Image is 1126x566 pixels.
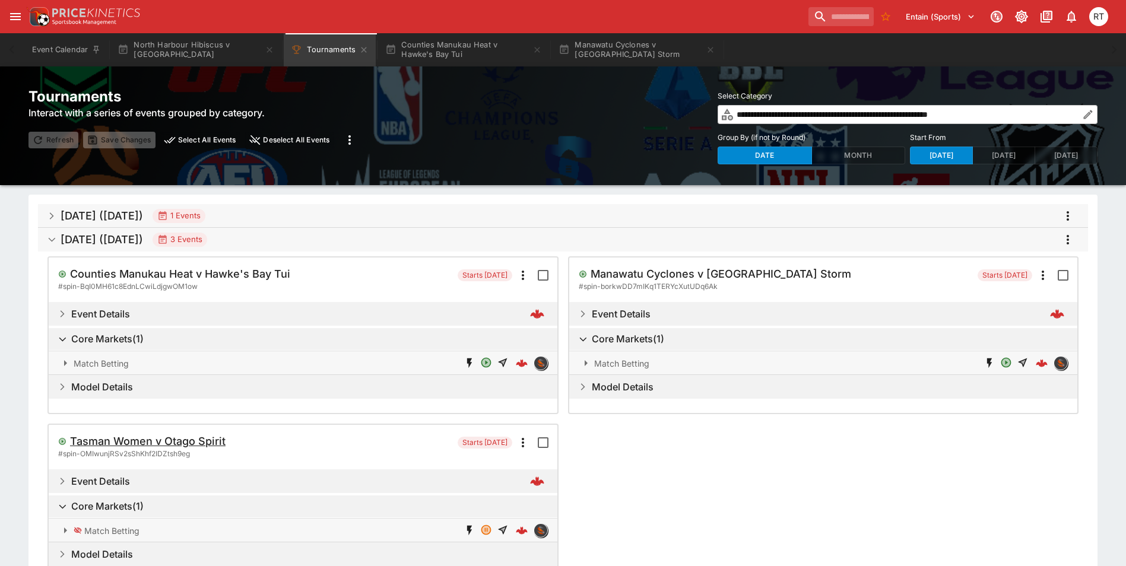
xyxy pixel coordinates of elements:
[1050,307,1064,321] img: logo-cerberus--red.svg
[1032,354,1051,373] a: 79c94511-fb7b-4222-86ed-bc820b65a13e
[910,147,1098,164] div: Start From
[49,351,557,375] button: Expand
[982,357,997,369] svg: SGM
[245,132,334,148] button: close
[569,351,1078,375] button: Expand
[1036,6,1057,27] button: Documentation
[579,281,718,292] span: # spin-borkwDD7mIKq1TERYcXutUDq6Ak
[978,269,1032,281] span: Starts [DATE]
[61,209,143,222] h5: [DATE] ([DATE])
[516,524,528,536] div: 2467524f-3639-4b0e-bbcc-85afa6f2b6e3
[58,448,190,460] span: # spin-OMIwunjRSv2sShKhf2IDZtsh9eg
[84,524,139,537] p: Match Betting
[1011,6,1032,27] button: Toggle light/dark mode
[569,375,1078,399] button: Expand
[71,475,130,488] h6: Event Details
[972,147,1035,164] button: [DATE]
[530,474,544,488] div: 030d0363-8e62-42dd-b738-a0afc8778318
[808,7,874,26] input: search
[49,519,557,542] button: Expand
[71,381,133,393] h6: Model Details
[512,521,531,540] a: 2467524f-3639-4b0e-bbcc-85afa6f2b6e3
[479,524,493,538] span: [missing translation: 'screens.event.pricing.market.type.BettingSuspended']
[58,281,198,292] span: # spin-BqI0MH61c8EdnLCwiLdjgwOM1ow
[526,303,548,325] a: 22bec981-a7ec-4f7f-830e-7b9205b60337
[534,357,547,370] img: sportingsolutions
[876,7,895,26] button: No Bookmarks
[28,106,360,120] h6: Interact with a series of events grouped by category.
[74,357,129,370] p: Match Betting
[512,432,534,453] button: more
[516,357,528,369] img: logo-cerberus--red.svg
[1057,205,1079,227] button: more
[458,269,512,281] span: Starts [DATE]
[1050,307,1064,321] div: 18bf1b6b-a5b2-430d-b0fb-6a6ee88d648c
[530,474,544,488] img: logo-cerberus--red.svg
[284,33,376,66] button: Tournaments
[999,357,1013,368] svg: Open
[110,33,281,66] button: North Harbour Hibiscus v [GEOGRAPHIC_DATA]
[52,20,116,25] img: Sportsbook Management
[26,5,50,28] img: PriceKinetics Logo
[579,270,587,278] svg: Open
[58,270,66,278] svg: Open
[534,356,548,370] div: sportingsolutions
[986,6,1007,27] button: Connected to PK
[479,357,493,368] svg: Open
[1089,7,1108,26] div: Richard Tatton
[52,8,140,17] img: PriceKinetics
[999,357,1013,370] span: [missing translation: 'screens.event.pricing.market.type.BettingOpen']
[530,307,544,321] div: 22bec981-a7ec-4f7f-830e-7b9205b60337
[569,302,1078,326] button: Expand
[378,33,549,66] button: Counties Manukau Heat v Hawke's Bay Tui
[49,375,557,399] button: Expand
[70,434,226,448] h5: Tasman Women v Otago Spirit
[71,308,130,320] h6: Event Details
[1016,357,1030,370] span: Straight
[496,357,510,370] span: Straight
[49,302,557,326] button: Expand
[71,333,144,345] h6: Core Markets ( 1 )
[61,233,143,246] h5: [DATE] ([DATE])
[38,204,1088,228] button: [DATE] ([DATE])1 Eventsmore
[551,33,722,66] button: Manawatu Cyclones v [GEOGRAPHIC_DATA] Storm
[591,267,851,281] h5: Manawatu Cyclones v [GEOGRAPHIC_DATA] Storm
[512,354,531,373] a: 9dac34ce-e3b3-45a9-a8fb-fb4174b0d700
[157,210,201,222] div: 1 Events
[479,357,493,370] span: [missing translation: 'screens.event.pricing.market.type.BettingOpen']
[1061,6,1082,27] button: Notifications
[49,469,557,493] button: Expand
[594,357,649,370] p: Match Betting
[718,147,905,164] div: Group By (if not by Round)
[592,381,654,393] h6: Model Details
[534,524,547,537] img: sportingsolutions
[479,524,493,536] svg: Suspended
[899,7,982,26] button: Select Tenant
[462,524,477,536] svg: SGM
[1054,356,1068,370] div: sportingsolutions
[592,308,651,320] h6: Event Details
[58,437,66,446] svg: Open
[462,357,477,369] svg: SGM
[25,33,108,66] button: Event Calendar
[530,307,544,321] img: logo-cerberus--red.svg
[526,470,548,492] a: 030d0363-8e62-42dd-b738-a0afc8778318
[71,548,133,561] h6: Model Details
[458,437,512,449] span: Starts [DATE]
[1032,265,1054,286] button: more
[160,132,241,148] button: preview
[38,228,1088,252] button: [DATE] ([DATE])3 Eventsmore
[339,129,360,151] button: more
[5,6,26,27] button: open drawer
[516,357,528,369] div: 9dac34ce-e3b3-45a9-a8fb-fb4174b0d700
[1054,357,1067,370] img: sportingsolutions
[910,129,1098,147] label: Start From
[1057,229,1079,250] button: more
[512,265,534,286] button: more
[28,87,360,106] h2: Tournaments
[811,147,906,164] button: Month
[1036,357,1048,369] div: 79c94511-fb7b-4222-86ed-bc820b65a13e
[1036,357,1048,369] img: logo-cerberus--red.svg
[1046,303,1068,325] a: 18bf1b6b-a5b2-430d-b0fb-6a6ee88d648c
[49,542,557,566] button: Expand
